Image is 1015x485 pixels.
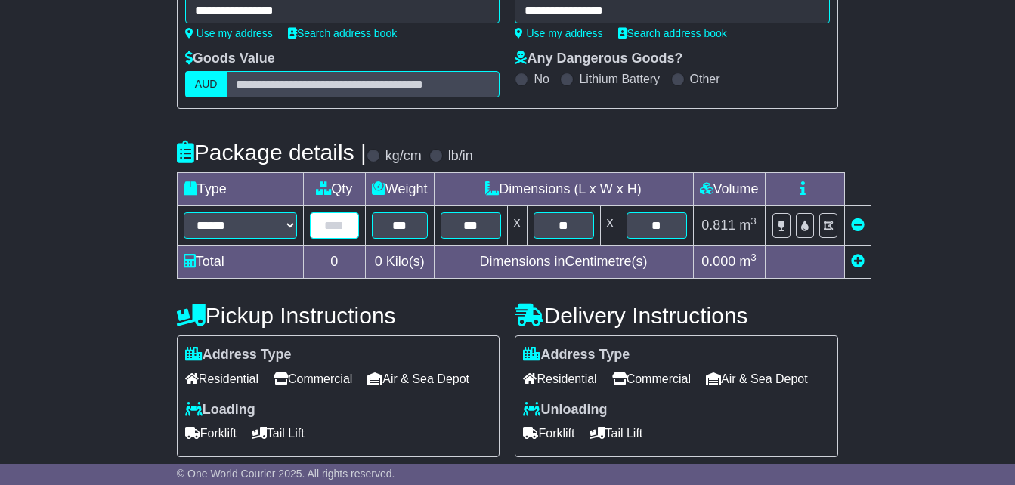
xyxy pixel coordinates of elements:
[701,254,735,269] span: 0.000
[523,347,630,363] label: Address Type
[515,27,602,39] a: Use my address
[851,218,865,233] a: Remove this item
[523,367,596,391] span: Residential
[365,173,434,206] td: Weight
[515,51,682,67] label: Any Dangerous Goods?
[618,27,727,39] a: Search address book
[739,218,757,233] span: m
[750,215,757,227] sup: 3
[579,72,660,86] label: Lithium Battery
[739,254,757,269] span: m
[534,72,549,86] label: No
[701,218,735,233] span: 0.811
[177,303,500,328] h4: Pickup Instructions
[590,422,642,445] span: Tail Lift
[288,27,397,39] a: Search address book
[385,148,422,165] label: kg/cm
[177,140,367,165] h4: Package details |
[434,246,693,279] td: Dimensions in Centimetre(s)
[523,402,607,419] label: Unloading
[274,367,352,391] span: Commercial
[507,206,527,246] td: x
[177,468,395,480] span: © One World Courier 2025. All rights reserved.
[515,303,838,328] h4: Delivery Instructions
[690,72,720,86] label: Other
[185,71,227,97] label: AUD
[367,367,469,391] span: Air & Sea Depot
[303,246,365,279] td: 0
[185,51,275,67] label: Goods Value
[693,173,765,206] td: Volume
[303,173,365,206] td: Qty
[448,148,473,165] label: lb/in
[185,367,258,391] span: Residential
[365,246,434,279] td: Kilo(s)
[434,173,693,206] td: Dimensions (L x W x H)
[851,254,865,269] a: Add new item
[600,206,620,246] td: x
[750,252,757,263] sup: 3
[185,402,255,419] label: Loading
[706,367,808,391] span: Air & Sea Depot
[185,27,273,39] a: Use my address
[523,422,574,445] span: Forklift
[185,422,237,445] span: Forklift
[252,422,305,445] span: Tail Lift
[375,254,382,269] span: 0
[177,173,303,206] td: Type
[185,347,292,363] label: Address Type
[177,246,303,279] td: Total
[612,367,691,391] span: Commercial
